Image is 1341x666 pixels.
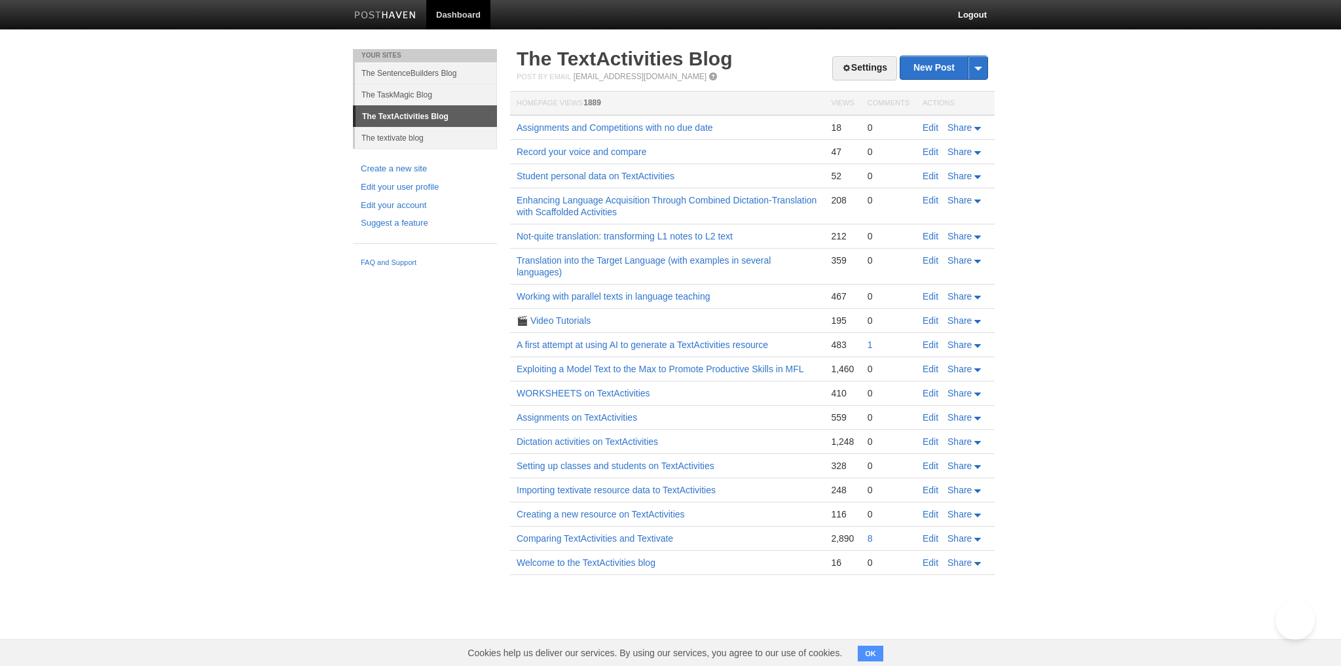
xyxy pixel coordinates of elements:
[831,508,854,520] div: 116
[868,290,909,302] div: 0
[831,315,854,326] div: 195
[947,557,972,568] span: Share
[923,557,938,568] a: Edit
[831,557,854,569] div: 16
[947,509,972,519] span: Share
[831,170,854,182] div: 52
[361,217,489,230] a: Suggest a feature
[947,364,972,374] span: Share
[517,557,655,568] a: Welcome to the TextActivities blog
[517,485,716,495] a: Importing textivate resource data to TextActivities
[831,290,854,302] div: 467
[517,73,571,80] span: Post by Email
[868,230,909,242] div: 0
[517,509,685,519] a: Creating a new resource on TextActivities
[354,11,416,21] img: Posthaven-bar
[868,170,909,182] div: 0
[517,255,771,277] a: Translation into the Target Language (with examples in several languages)
[868,533,873,544] a: 8
[923,533,938,544] a: Edit
[923,461,938,471] a: Edit
[831,230,854,242] div: 212
[868,315,909,326] div: 0
[947,195,972,205] span: Share
[355,127,497,149] a: The textivate blog
[916,92,995,116] th: Actions
[900,56,987,79] a: New Post
[947,412,972,423] span: Share
[831,254,854,266] div: 359
[831,436,854,447] div: 1,248
[583,98,601,107] span: 1889
[517,171,674,181] a: Student personal data on TextActivities
[517,315,591,326] a: 🎬 Video Tutorials
[947,315,972,326] span: Share
[517,231,733,241] a: Not-quite translation: transforming L1 notes to L2 text
[923,171,938,181] a: Edit
[868,254,909,266] div: 0
[355,62,497,84] a: The SentenceBuilders Blog
[923,412,938,423] a: Edit
[361,199,489,213] a: Edit your account
[831,387,854,399] div: 410
[947,533,972,544] span: Share
[923,231,938,241] a: Edit
[947,291,972,302] span: Share
[868,146,909,158] div: 0
[947,340,972,350] span: Share
[923,195,938,205] a: Edit
[517,461,714,471] a: Setting up classes and students on TextActivities
[868,484,909,496] div: 0
[868,412,909,423] div: 0
[824,92,860,116] th: Views
[868,340,873,350] a: 1
[947,388,972,398] span: Share
[1276,601,1315,640] iframe: Help Scout Beacon - Open
[923,255,938,266] a: Edit
[947,122,972,133] span: Share
[517,195,817,217] a: Enhancing Language Acquisition Through Combined Dictation-Translation with Scaffolded Activities
[868,436,909,447] div: 0
[923,364,938,374] a: Edit
[517,364,804,374] a: Exploiting a Model Text to the Max to Promote Productive Skills in MFL
[923,315,938,326] a: Edit
[517,48,733,69] a: The TextActivities Blog
[923,388,938,398] a: Edit
[923,485,938,495] a: Edit
[923,340,938,350] a: Edit
[947,461,972,471] span: Share
[517,533,673,544] a: Comparing TextActivities and Textivate
[832,56,897,80] a: Settings
[831,484,854,496] div: 248
[517,122,713,133] a: Assignments and Competitions with no due date
[861,92,916,116] th: Comments
[831,533,854,544] div: 2,890
[356,106,497,127] a: The TextActivities Blog
[947,485,972,495] span: Share
[947,255,972,266] span: Share
[510,92,824,116] th: Homepage Views
[517,147,646,157] a: Record your voice and compare
[361,181,489,194] a: Edit your user profile
[947,231,972,241] span: Share
[831,363,854,375] div: 1,460
[923,122,938,133] a: Edit
[868,460,909,472] div: 0
[831,339,854,351] div: 483
[923,509,938,519] a: Edit
[947,436,972,447] span: Share
[868,508,909,520] div: 0
[868,122,909,133] div: 0
[947,147,972,157] span: Share
[947,171,972,181] span: Share
[868,557,909,569] div: 0
[517,291,710,302] a: Working with parallel texts in language teaching
[831,412,854,423] div: 559
[923,436,938,447] a: Edit
[517,340,768,350] a: A first attempt at using AI to generate a TextActivities resource
[831,460,854,472] div: 328
[868,363,909,375] div: 0
[923,291,938,302] a: Edit
[517,412,637,423] a: Assignments on TextActivities
[831,146,854,158] div: 47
